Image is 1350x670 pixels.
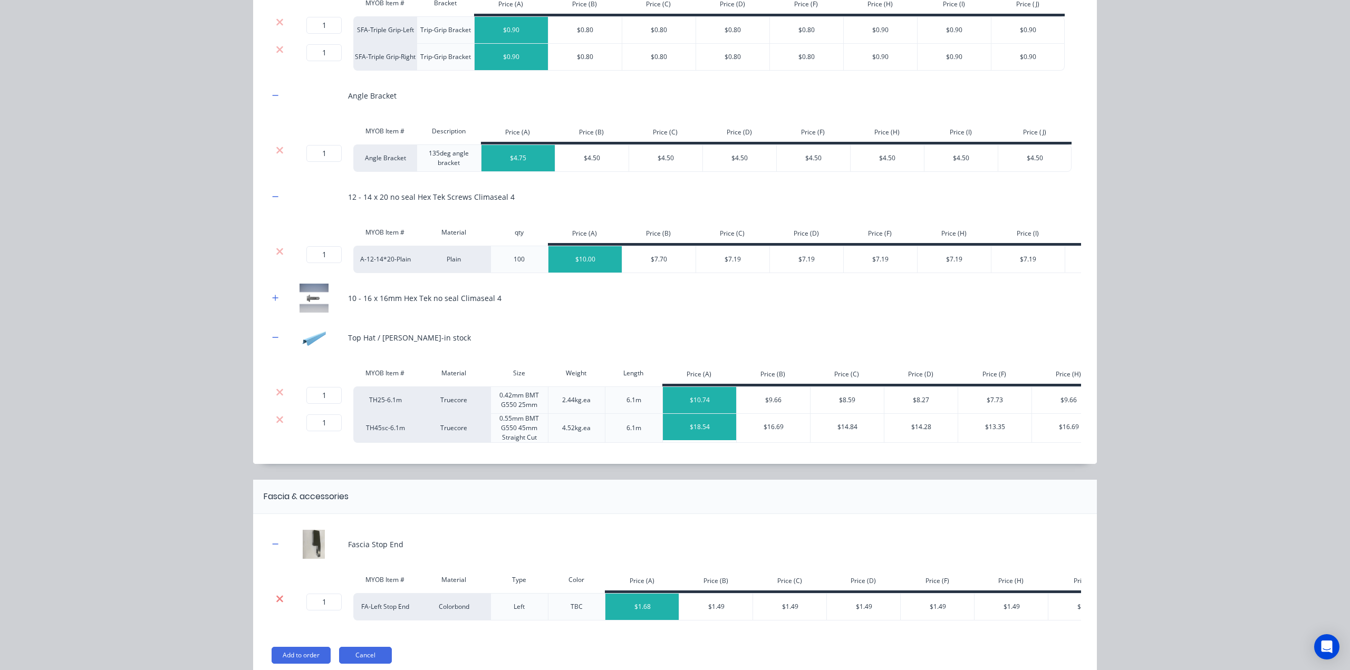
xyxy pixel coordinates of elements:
[306,594,342,610] input: ?
[417,144,481,172] div: 135deg angle bracket
[622,44,696,70] div: $0.80
[629,123,702,144] div: Price (C)
[417,386,490,414] div: Truecore
[353,569,417,590] div: MYOB Item #
[417,121,481,142] div: Description
[605,594,679,620] div: $1.68
[353,246,417,273] div: A-12-14*20-Plain
[1048,594,1122,620] div: $1.49
[490,569,548,590] div: Type
[810,365,884,386] div: Price (C)
[348,539,403,550] div: Fascia Stop End
[777,145,851,171] div: $4.50
[696,246,770,273] div: $7.19
[679,594,753,620] div: $1.49
[481,123,555,144] div: Price (A)
[702,123,776,144] div: Price (D)
[353,363,417,384] div: MYOB Item #
[548,363,605,384] div: Weight
[490,386,548,414] div: 0.42mm BMT G550 25mm
[605,414,662,443] div: 6.1m
[287,530,340,559] img: Fascia Stop End
[884,414,958,440] div: $14.28
[924,145,998,171] div: $4.50
[696,225,769,246] div: Price (C)
[958,365,1031,386] div: Price (F)
[958,387,1032,413] div: $7.73
[679,572,753,593] div: Price (B)
[662,365,736,386] div: Price (A)
[353,144,417,172] div: Angle Bracket
[306,387,342,404] input: ?
[1031,365,1105,386] div: Price (H)
[306,246,342,263] input: ?
[1048,572,1122,593] div: Price (I)
[622,225,696,246] div: Price (B)
[918,246,991,273] div: $7.19
[998,145,1072,171] div: $4.50
[1314,634,1339,659] div: Open Intercom Messenger
[548,17,622,43] div: $0.80
[776,123,850,144] div: Price (F)
[696,44,770,70] div: $0.80
[548,414,605,443] div: 4.52kg.ea
[827,594,901,620] div: $1.49
[918,17,991,43] div: $0.90
[974,572,1048,593] div: Price (H)
[975,594,1048,620] div: $1.49
[753,572,826,593] div: Price (C)
[417,16,474,44] div: Trip-Grip Bracket
[348,90,397,101] div: Angle Bracket
[555,123,629,144] div: Price (B)
[605,572,679,593] div: Price (A)
[884,365,958,386] div: Price (D)
[770,246,844,273] div: $7.19
[417,414,490,443] div: Truecore
[844,17,918,43] div: $0.90
[548,44,622,70] div: $0.80
[737,387,811,413] div: $9.66
[991,44,1065,70] div: $0.90
[703,145,777,171] div: $4.50
[353,593,417,620] div: FA-Left Stop End
[417,569,490,590] div: Material
[353,44,417,71] div: SFA-Triple Grip-Right
[605,386,662,414] div: 6.1m
[548,246,622,273] div: $10.00
[348,332,471,343] div: Top Hat / [PERSON_NAME]-in stock
[548,593,605,620] div: TBC
[696,17,770,43] div: $0.80
[490,246,548,273] div: 100
[548,569,605,590] div: Color
[475,44,548,70] div: $0.90
[353,386,417,414] div: TH25-6.1m
[826,572,900,593] div: Price (D)
[1065,225,1139,246] div: Price (J)
[811,387,884,413] div: $8.59
[490,222,548,243] div: qty
[918,44,991,70] div: $0.90
[287,323,340,352] img: Top Hat / Batten-in stock
[348,293,502,304] div: 10 - 16 x 16mm Hex Tek no seal Climaseal 4
[353,16,417,44] div: SFA-Triple Grip-Left
[353,121,417,142] div: MYOB Item #
[481,145,555,171] div: $4.75
[1065,246,1139,273] div: $7.19
[548,386,605,414] div: 2.44kg.ea
[844,44,918,70] div: $0.90
[811,414,884,440] div: $14.84
[844,246,918,273] div: $7.19
[900,572,974,593] div: Price (F)
[306,44,342,61] input: ?
[991,246,1065,273] div: $7.19
[605,363,662,384] div: Length
[843,225,917,246] div: Price (F)
[264,490,349,503] div: Fascia & accessories
[548,225,622,246] div: Price (A)
[306,414,342,431] input: ?
[663,414,737,440] div: $18.54
[851,145,924,171] div: $4.50
[353,414,417,443] div: TH45sc-6.1m
[991,17,1065,43] div: $0.90
[417,246,490,273] div: Plain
